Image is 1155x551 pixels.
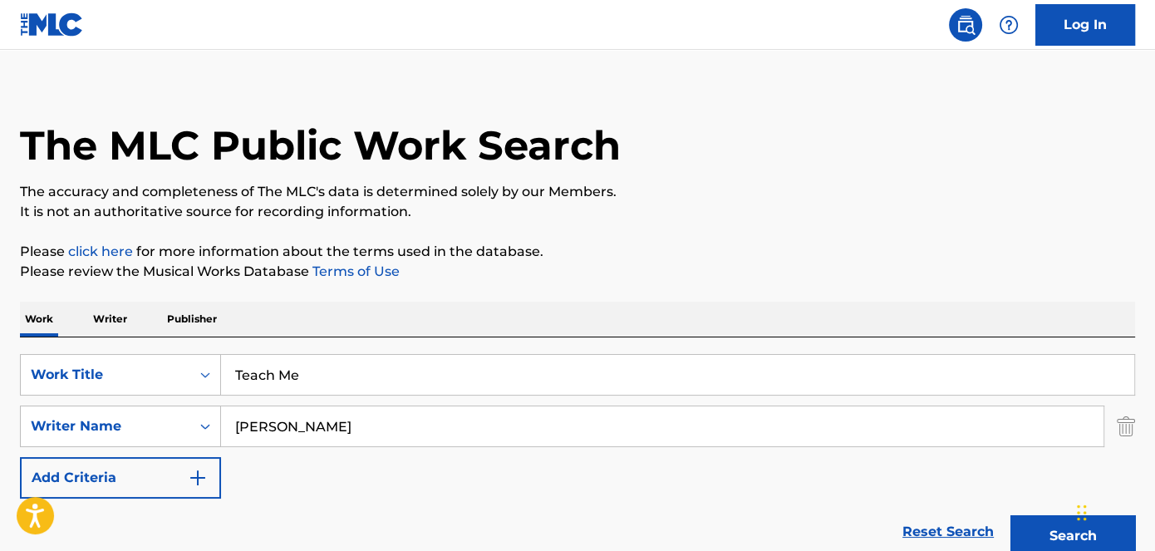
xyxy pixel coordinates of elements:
a: Terms of Use [309,263,400,279]
iframe: Chat Widget [1072,471,1155,551]
img: search [956,15,976,35]
button: Add Criteria [20,457,221,499]
p: Writer [88,302,132,337]
img: help [999,15,1019,35]
a: click here [68,244,133,259]
p: The accuracy and completeness of The MLC's data is determined solely by our Members. [20,182,1135,202]
img: MLC Logo [20,12,84,37]
div: Work Title [31,365,180,385]
a: Log In [1035,4,1135,46]
a: Public Search [949,8,982,42]
p: Please for more information about the terms used in the database. [20,242,1135,262]
h1: The MLC Public Work Search [20,121,621,170]
p: Work [20,302,58,337]
p: Please review the Musical Works Database [20,262,1135,282]
a: Reset Search [894,514,1002,550]
img: 9d2ae6d4665cec9f34b9.svg [188,468,208,488]
div: Writer Name [31,416,180,436]
div: Help [992,8,1025,42]
img: Delete Criterion [1117,406,1135,447]
p: It is not an authoritative source for recording information. [20,202,1135,222]
p: Publisher [162,302,222,337]
div: Drag [1077,488,1087,538]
